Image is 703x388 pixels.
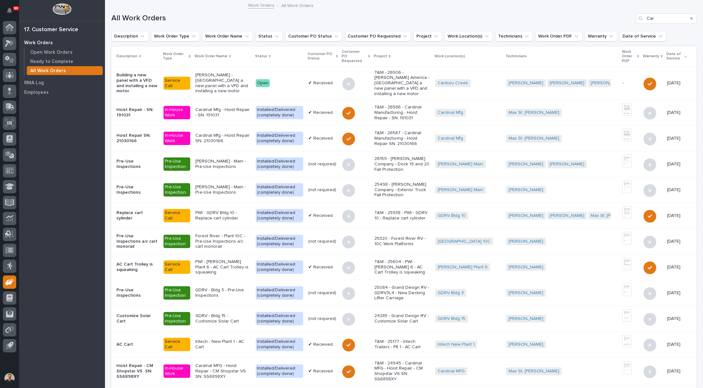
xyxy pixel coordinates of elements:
[116,288,158,298] p: Pre-Use Inspections
[164,338,190,351] div: Service Call
[256,79,270,87] div: Open
[438,110,463,115] a: Cardinal Mfg
[622,48,636,65] p: Work Order PDF
[30,50,73,55] p: Open Work Orders
[256,364,303,378] div: Installed/Delivered (completely done)
[509,265,543,270] a: [PERSON_NAME]
[342,48,366,65] p: Customer PO Requested
[248,1,274,9] a: Work Orders
[24,66,105,75] a: All Work Orders
[345,31,411,41] button: Customer PO Requested
[667,239,686,244] p: [DATE]
[195,363,251,379] p: Cardinal MFG - Hoist Repair - CM Shopstar VS SN: SS6898XY
[667,369,686,374] p: [DATE]
[509,342,543,347] a: [PERSON_NAME]
[623,80,638,86] p: -
[255,31,283,41] button: Status
[195,288,251,298] p: GDRV - Bldg 3 - Pre-Use Inspections
[195,107,251,118] p: Cardinal Mfg - Hoist Repair - SN: 191031
[116,159,158,170] p: Pre-Use Inspections
[116,184,158,195] p: Pre-Use Inspections
[308,110,337,115] p: ✔ Received
[591,213,641,218] a: Max St. [PERSON_NAME]
[111,332,697,357] tr: AC CartService CallIntech - New Plant 1 - AC CartInstalled/Delivered (completely done)✔ ReceivedT...
[3,4,16,17] button: Notifications
[202,31,253,41] button: Work Order Name
[374,182,430,198] p: 25498 - [PERSON_NAME] Company - Exterior Truck Fall Protection
[164,157,190,171] div: Pre-Use Inspection
[308,187,337,193] p: (not required)
[636,13,697,24] input: Search
[374,210,430,221] p: T&M - 25938 - PWI - GDRV 10 - Replace cart cylinder
[374,236,430,247] p: 25320 - Forest River RV - 10C Work Platforms
[19,87,105,97] a: Employees
[116,210,158,221] p: Replace cart cylinder
[111,306,697,332] tr: Customize Solar CartPre-Use InspectionGDRV - Bldg 15 - Customize Solar CartInstalled/Delivered (c...
[256,132,303,145] div: Installed/Delivered (completely done)
[667,213,686,218] p: [DATE]
[438,342,475,347] a: Intech New Plant 1
[308,213,337,218] p: ✔ Received
[256,209,303,222] div: Installed/Delivered (completely done)
[414,31,442,41] button: Project
[164,132,190,145] div: In-House Work
[195,159,251,170] p: [PERSON_NAME] - Main - Pre-Use Inspections
[509,187,543,193] a: [PERSON_NAME]
[281,2,313,9] p: All Work Orders
[438,136,463,141] a: Cardinal Mfg
[509,213,543,218] a: [PERSON_NAME]
[667,265,686,270] p: [DATE]
[438,369,465,374] a: Cardinal MFG
[111,126,697,151] tr: Hoist Repair SN: 21030166In-House WorkCardinal Mfg - Hoist Repair SN: 21030166Installed/Delivered...
[164,286,190,300] div: Pre-Use Inspection
[116,107,158,118] p: Hoist Repair - SN: 191031
[255,53,267,60] p: Status
[438,213,466,218] a: GDRV Bldg 10
[116,262,158,273] p: AC Cart Trolley is squeaking
[195,53,227,60] p: Work Order Name
[195,313,251,324] p: GDRV - Bldg 15 - Customize Solar Cart
[256,183,303,197] div: Installed/Delivered (completely done)
[374,259,430,275] p: T&M - 25604 - PWI - [PERSON_NAME] 6 - AC Cart Trolley is squeaking
[116,313,158,324] p: Customize Solar Cart
[24,40,53,46] p: Work Orders
[195,339,251,350] p: Intech - New Plant 1 - AC Cart
[164,260,190,274] div: Service Call
[643,53,659,60] p: Warranty
[667,290,686,296] p: [DATE]
[374,285,430,301] p: 25084 - Grand Design RV - GDRV3L4 - New Decking Lifter Carriage
[24,80,44,86] p: RMA Log
[667,80,686,86] p: [DATE]
[164,364,190,378] div: In-House Work
[116,342,158,347] p: AC Cart
[111,254,697,280] tr: AC Cart Trolley is squeakingService CallPWI - [PERSON_NAME] Plant 6 - AC Cart Trolley is squeakin...
[164,209,190,222] div: Service Call
[256,260,303,274] div: Installed/Delivered (completely done)
[195,259,251,275] p: PWI - [PERSON_NAME] Plant 6 - AC Cart Trolley is squeaking
[374,156,430,172] p: 26159 - [PERSON_NAME] Company - Dock 19 and 20 Fall Protection
[308,290,337,296] p: (not required)
[374,130,430,146] p: T&M - 26587 - Cardinal Manufacturing - Hoist Repair SN: 21030166
[509,290,543,296] a: [PERSON_NAME]
[374,105,430,121] p: T&M - 26586 - Cardinal Manufacturing - Hoist Repair - SN: 191031
[591,80,625,86] a: [PERSON_NAME]
[111,203,697,229] tr: Replace cart cylinderService CallPWI - GDRV Bldg 10 - Replace cart cylinderInstalled/Delivered (c...
[308,369,337,374] p: ✔ Received
[30,59,73,65] p: Ready to Complete
[256,338,303,351] div: Installed/Delivered (completely done)
[256,106,303,119] div: Installed/Delivered (completely done)
[195,233,251,249] p: Forest River - Plant 10C - Pre-Use Inspections a/c cart monorail
[256,235,303,248] div: Installed/Delivered (completely done)
[550,162,584,167] a: [PERSON_NAME]
[374,53,387,60] p: Project
[308,162,337,167] p: (not required)
[116,363,158,379] p: Hoist Repair - CM Shopstar VS SN: SS6898XY
[308,136,337,141] p: ✔ Received
[495,31,533,41] button: Technicians
[308,239,337,244] p: (not required)
[111,229,697,254] tr: Pre-Use Inspections a/c cart monorailPre-Use InspectionForest River - Plant 10C - Pre-Use Inspect...
[308,51,334,62] p: Customer PO Status
[116,133,158,144] p: Hoist Repair SN: 21030166
[666,51,683,62] p: Date of Service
